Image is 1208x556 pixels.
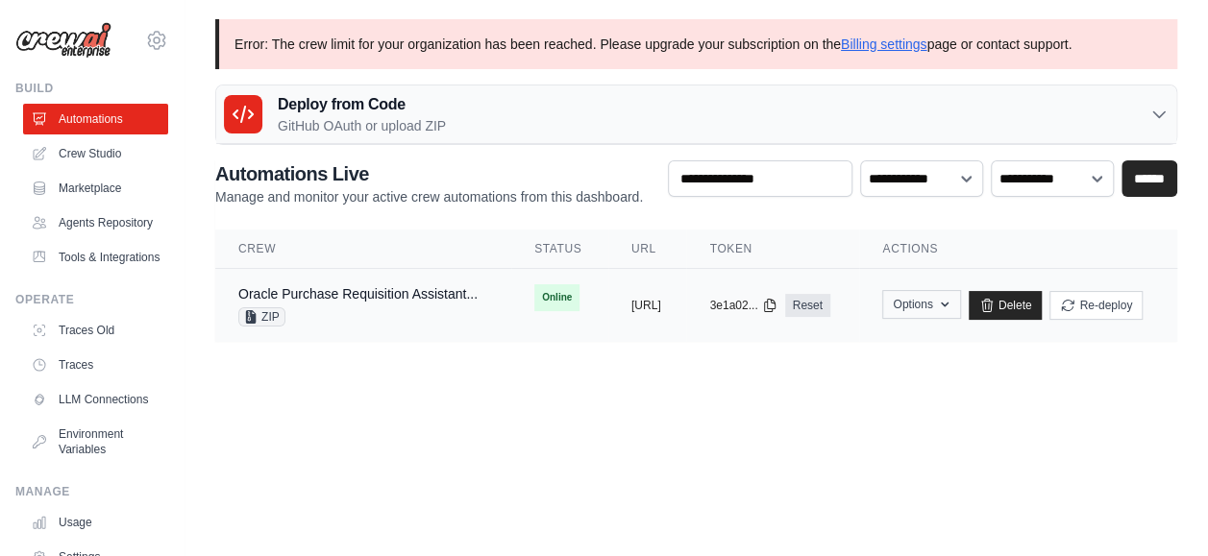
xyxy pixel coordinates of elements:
th: Actions [859,230,1177,269]
a: Crew Studio [23,138,168,169]
span: ZIP [238,307,285,326]
h3: Deploy from Code [278,93,446,116]
h2: Automations Live [215,160,643,187]
a: Agents Repository [23,207,168,238]
a: Marketplace [23,173,168,204]
a: Reset [785,294,830,317]
button: Options [882,290,960,319]
a: Tools & Integrations [23,242,168,273]
th: Status [511,230,608,269]
p: GitHub OAuth or upload ZIP [278,116,446,135]
th: Crew [215,230,511,269]
a: Usage [23,507,168,538]
a: Oracle Purchase Requisition Assistant... [238,286,478,302]
a: LLM Connections [23,384,168,415]
a: Environment Variables [23,419,168,465]
img: Logo [15,22,111,59]
button: Re-deploy [1049,291,1143,320]
th: URL [608,230,687,269]
div: Manage [15,484,168,499]
a: Automations [23,104,168,134]
p: Manage and monitor your active crew automations from this dashboard. [215,187,643,206]
a: Traces Old [23,315,168,346]
a: Billing settings [841,36,927,52]
div: Operate [15,292,168,307]
div: Build [15,81,168,96]
button: 3e1a02... [709,298,777,313]
span: Online [534,284,579,311]
th: Token [686,230,859,269]
a: Traces [23,350,168,380]
a: Delete [969,291,1043,320]
p: Error: The crew limit for your organization has been reached. Please upgrade your subscription on... [215,19,1177,69]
